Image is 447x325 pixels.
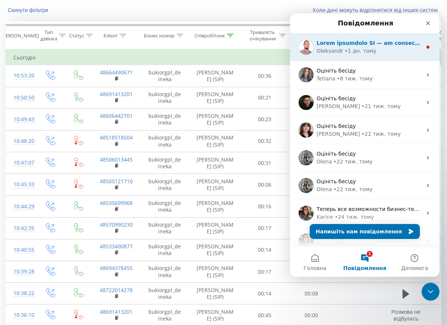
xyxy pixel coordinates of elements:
div: [PERSON_NAME] [1,33,39,39]
td: 00:00 [288,130,335,152]
td: 00:31 [241,152,288,174]
div: 10:42:35 [13,221,28,236]
td: 00:13 [288,196,335,217]
td: bukiorgpl_deineka [141,217,189,239]
td: bukiorgpl_deineka [141,87,189,108]
div: Клієнт [104,33,118,39]
a: 48570990230 [100,221,133,228]
div: Тип дзвінка [40,29,57,42]
a: 48664490671 [100,69,133,76]
a: 48691413201 [100,91,133,98]
td: bukiorgpl_deineka [141,174,189,196]
td: 00:17 [241,217,288,239]
td: 00:03 [288,65,335,87]
td: [PERSON_NAME] (SIP) [189,196,241,217]
span: Повідомлення [53,252,96,257]
td: bukiorgpl_deineka [141,261,189,283]
div: 10:45:33 [13,177,28,192]
td: bukiorgpl_deineka [141,65,189,87]
div: 10:38:22 [13,286,28,301]
a: 48533400877 [100,243,133,250]
td: 00:36 [288,217,335,239]
td: 00:23 [241,108,288,130]
a: 48694378455 [100,264,133,272]
img: Profile image for Karine [9,220,24,235]
td: bukiorgpl_deineka [141,130,189,152]
span: Допомога [111,252,138,257]
td: [PERSON_NAME] (SIP) [189,261,241,283]
div: Karine [27,200,43,208]
a: 48535699968 [100,199,133,206]
td: bukiorgpl_deineka [141,239,189,261]
span: Розмова не відбулась [391,308,420,322]
div: Тривалість очікування [248,29,277,42]
td: 00:00 [288,174,335,196]
td: [PERSON_NAME] (SIP) [189,87,241,108]
td: 00:14 [241,283,288,304]
td: 00:14 [241,239,288,261]
button: Допомога [100,233,149,263]
td: bukiorgpl_deineka [141,108,189,130]
td: 00:32 [241,130,288,152]
td: [PERSON_NAME] (SIP) [189,152,241,174]
div: • 24 тиж. тому [45,200,84,208]
td: [PERSON_NAME] (SIP) [189,108,241,130]
td: [PERSON_NAME] (SIP) [189,130,241,152]
td: bukiorgpl_deineka [141,152,189,174]
td: bukiorgpl_deineka [141,283,189,304]
div: 10:48:20 [13,134,28,148]
a: 48505121710 [100,178,133,185]
td: [PERSON_NAME] (SIP) [189,65,241,87]
div: 10:36:10 [13,308,28,322]
td: 00:55 [288,87,335,108]
a: Коли дані можуть відрізнятися вiд інших систем [313,6,441,13]
td: [PERSON_NAME] (SIP) [189,174,241,196]
div: Karine [27,227,43,235]
div: 10:53:20 [13,68,28,83]
div: • 25 тиж. тому [45,227,84,235]
a: 48606442701 [100,112,133,119]
td: 00:06 [241,174,288,196]
button: Скинути фільтри [6,7,52,13]
span: Головна [13,252,36,257]
a: 48691413201 [100,308,133,315]
td: bukiorgpl_deineka [141,196,189,217]
td: 00:17 [241,261,288,283]
div: Бізнес номер [144,33,175,39]
div: Співробітник [194,33,225,39]
td: 00:20 [288,108,335,130]
td: 00:00 [288,152,335,174]
a: 48506013445 [100,156,133,163]
td: 00:21 [241,87,288,108]
button: Повідомлення [50,233,99,263]
td: 00:16 [241,196,288,217]
button: Напишіть нам повідомлення [20,211,130,226]
div: 10:50:50 [13,91,28,105]
div: 10:40:55 [13,243,28,257]
td: 00:36 [241,65,288,87]
div: 10:49:43 [13,112,28,127]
